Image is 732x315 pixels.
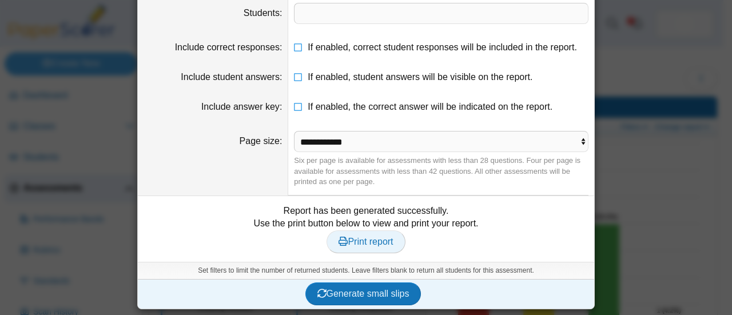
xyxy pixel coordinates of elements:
[144,205,588,253] div: Report has been generated successfully. Use the print button below to view and print your report.
[327,230,405,253] a: Print report
[317,289,409,298] span: Generate small slips
[294,3,588,23] tags: ​
[308,42,577,52] span: If enabled, correct student responses will be included in the report.
[294,155,588,187] div: Six per page is available for assessments with less than 28 questions. Four per page is available...
[244,8,283,18] label: Students
[305,282,421,305] button: Generate small slips
[339,237,393,246] span: Print report
[308,102,552,111] span: If enabled, the correct answer will be indicated on the report.
[308,72,532,82] span: If enabled, student answers will be visible on the report.
[201,102,282,111] label: Include answer key
[181,72,282,82] label: Include student answers
[240,136,283,146] label: Page size
[175,42,283,52] label: Include correct responses
[138,262,594,279] div: Set filters to limit the number of returned students. Leave filters blank to return all students ...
